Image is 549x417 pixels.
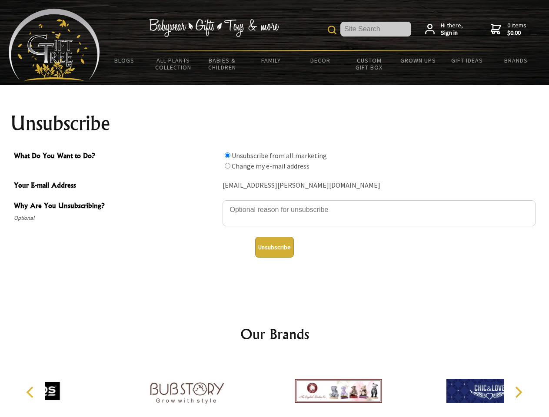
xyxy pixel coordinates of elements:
[149,51,198,76] a: All Plants Collection
[443,51,492,69] a: Gift Ideas
[340,22,411,36] input: Site Search
[255,237,294,258] button: Unsubscribe
[14,180,218,192] span: Your E-mail Address
[232,151,327,160] label: Unsubscribe from all marketing
[10,113,539,134] h1: Unsubscribe
[198,51,247,76] a: Babies & Children
[14,200,218,213] span: Why Are You Unsubscribing?
[225,163,230,169] input: What Do You Want to Do?
[441,22,463,37] span: Hi there,
[9,9,100,81] img: Babyware - Gifts - Toys and more...
[223,200,536,226] textarea: Why Are You Unsubscribing?
[22,383,41,402] button: Previous
[17,324,532,344] h2: Our Brands
[223,179,536,192] div: [EMAIL_ADDRESS][PERSON_NAME][DOMAIN_NAME]
[441,29,463,37] strong: Sign in
[247,51,296,69] a: Family
[328,26,336,34] img: product search
[345,51,394,76] a: Custom Gift Box
[14,150,218,163] span: What Do You Want to Do?
[296,51,345,69] a: Decor
[14,213,218,223] span: Optional
[393,51,443,69] a: Grown Ups
[425,22,463,37] a: Hi there,Sign in
[509,383,528,402] button: Next
[225,152,230,158] input: What Do You Want to Do?
[100,51,149,69] a: BLOGS
[492,51,541,69] a: Brands
[507,21,526,37] span: 0 items
[232,162,309,170] label: Change my e-mail address
[149,19,279,37] img: Babywear - Gifts - Toys & more
[491,22,526,37] a: 0 items$0.00
[507,29,526,37] strong: $0.00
